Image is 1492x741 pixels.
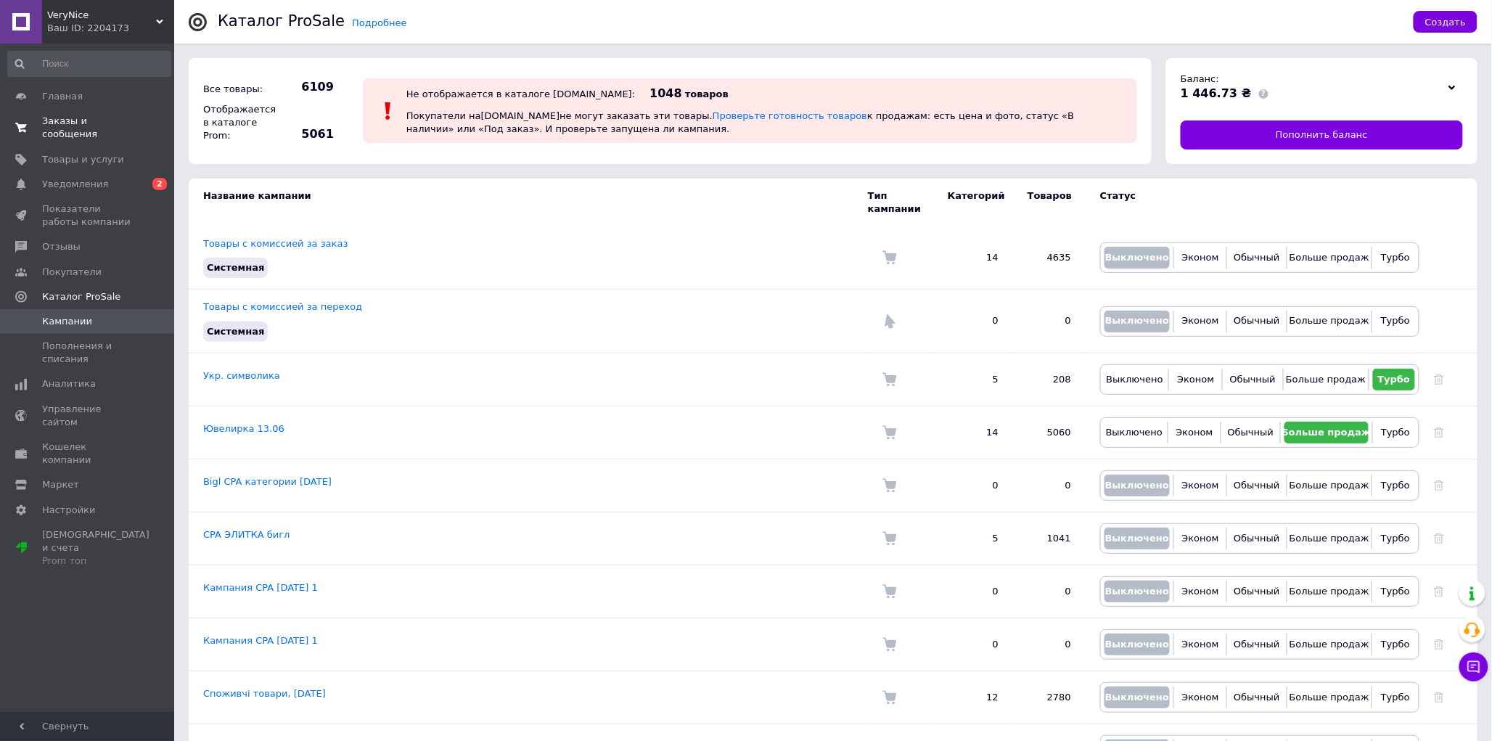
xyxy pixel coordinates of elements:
[1378,374,1411,385] span: Турбо
[1181,120,1463,150] a: Пополнить баланс
[1434,533,1444,544] a: Удалить
[1276,128,1368,142] span: Пополнить баланс
[1234,586,1279,597] span: Обычный
[868,179,933,226] td: Тип кампании
[1377,422,1415,443] button: Турбо
[1105,692,1169,703] span: Выключено
[1381,586,1410,597] span: Турбо
[1234,692,1279,703] span: Обычный
[1086,179,1419,226] td: Статус
[42,153,124,166] span: Товары и услуги
[1434,374,1444,385] a: Удалить
[218,14,345,29] div: Каталог ProSale
[1290,480,1369,491] span: Больше продаж
[882,425,897,440] img: Комиссия за заказ
[47,22,174,35] div: Ваш ID: 2204173
[1414,11,1477,33] button: Создать
[203,423,284,434] a: Ювелирка 13.06
[42,340,134,366] span: Пополнения и списания
[42,504,95,517] span: Настройки
[933,290,1013,353] td: 0
[1104,369,1165,390] button: Выключено
[42,240,81,253] span: Отзывы
[1178,247,1223,269] button: Эконом
[933,406,1013,459] td: 14
[1376,475,1415,496] button: Турбо
[1105,480,1169,491] span: Выключено
[1013,459,1086,512] td: 0
[1178,687,1223,708] button: Эконом
[1013,406,1086,459] td: 5060
[1381,639,1410,650] span: Турбо
[1182,252,1219,263] span: Эконом
[1381,692,1410,703] span: Турбо
[1434,639,1444,650] a: Удалить
[1181,86,1252,100] span: 1 446.73 ₴
[1231,687,1282,708] button: Обычный
[933,512,1013,565] td: 5
[1282,427,1371,438] span: Больше продаж
[1178,581,1223,602] button: Эконом
[685,89,729,99] span: товаров
[377,100,399,122] img: :exclamation:
[1290,586,1369,597] span: Больше продаж
[1291,311,1368,332] button: Больше продаж
[649,86,682,100] span: 1048
[1291,247,1368,269] button: Больше продаж
[1291,475,1368,496] button: Больше продаж
[1290,315,1369,326] span: Больше продаж
[1381,252,1410,263] span: Турбо
[203,635,318,646] a: Кампания CPA [DATE] 1
[1104,634,1170,655] button: Выключено
[200,79,279,99] div: Все товары:
[882,531,897,546] img: Комиссия за заказ
[1104,687,1170,708] button: Выключено
[1290,252,1369,263] span: Больше продаж
[283,126,334,142] span: 5061
[1104,475,1170,496] button: Выключено
[1176,427,1213,438] span: Эконом
[203,238,348,249] a: Товары с комиссией за заказ
[1173,369,1218,390] button: Эконом
[1376,634,1415,655] button: Турбо
[1181,73,1219,84] span: Баланс:
[1177,374,1214,385] span: Эконом
[47,9,156,22] span: VeryNice
[1013,353,1086,406] td: 208
[1381,533,1410,544] span: Турбо
[1178,475,1223,496] button: Эконом
[1376,687,1415,708] button: Турбо
[1234,639,1279,650] span: Обычный
[42,441,134,467] span: Кошелек компании
[203,301,362,312] a: Товары с комиссией за переход
[1013,618,1086,671] td: 0
[207,262,264,273] span: Системная
[1287,369,1366,390] button: Больше продаж
[1234,252,1279,263] span: Обычный
[1013,565,1086,618] td: 0
[1013,179,1086,226] td: Товаров
[713,110,867,121] a: Проверьте готовность товаров
[42,115,134,141] span: Заказы и сообщения
[1230,374,1276,385] span: Обычный
[1231,634,1282,655] button: Обычный
[1107,374,1163,385] span: Выключено
[1013,226,1086,290] td: 4635
[203,529,290,540] a: CPA ЭЛИТКА бигл
[1290,639,1369,650] span: Больше продаж
[1104,311,1170,332] button: Выключено
[1434,480,1444,491] a: Удалить
[203,688,326,699] a: Споживчі товари, [DATE]
[1182,586,1219,597] span: Эконом
[200,99,279,147] div: Отображается в каталоге Prom:
[1182,533,1219,544] span: Эконом
[1228,427,1274,438] span: Обычный
[1013,290,1086,353] td: 0
[42,528,149,568] span: [DEMOGRAPHIC_DATA] и счета
[1182,315,1219,326] span: Эконом
[1104,528,1170,549] button: Выключено
[203,370,280,381] a: Укр. символика
[406,110,1074,134] span: Покупатели на [DOMAIN_NAME] не могут заказать эти товары. к продажам: есть цена и фото, статус «В...
[933,565,1013,618] td: 0
[283,79,334,95] span: 6109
